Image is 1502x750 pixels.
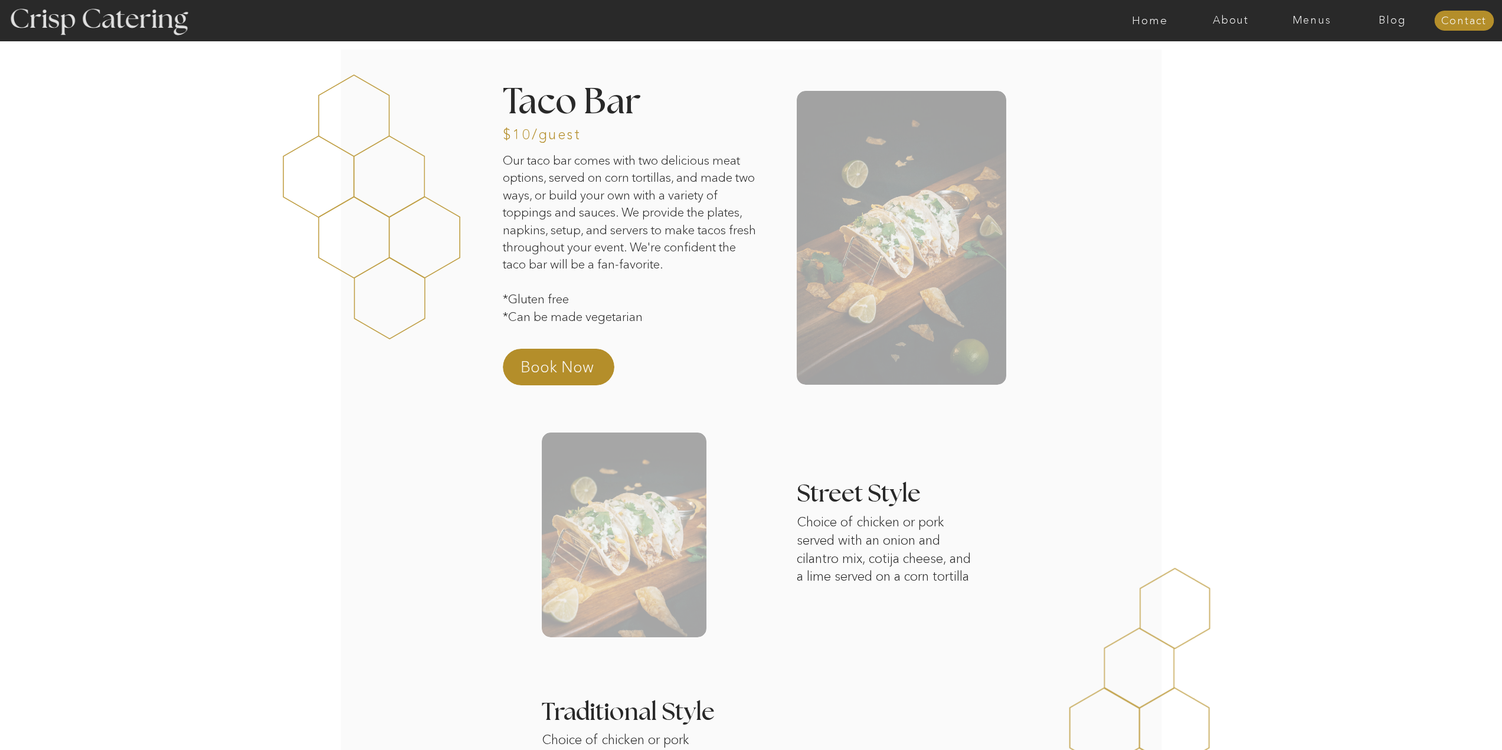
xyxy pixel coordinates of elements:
p: Our taco bar comes with two delicious meat options, served on corn tortillas, and made two ways, ... [503,152,761,336]
a: Home [1110,15,1190,27]
h2: Taco Bar [503,85,729,116]
a: About [1190,15,1271,27]
h3: Street Style [797,482,985,508]
a: Book Now [521,356,624,385]
h3: $10/guest [503,127,570,139]
a: Menus [1271,15,1352,27]
a: Contact [1434,15,1494,27]
a: Blog [1352,15,1433,27]
p: Choice of chicken or pork served with an onion and cilantro mix, cotija cheese, and a lime served... [797,513,979,592]
h3: Traditional Style [542,700,918,725]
